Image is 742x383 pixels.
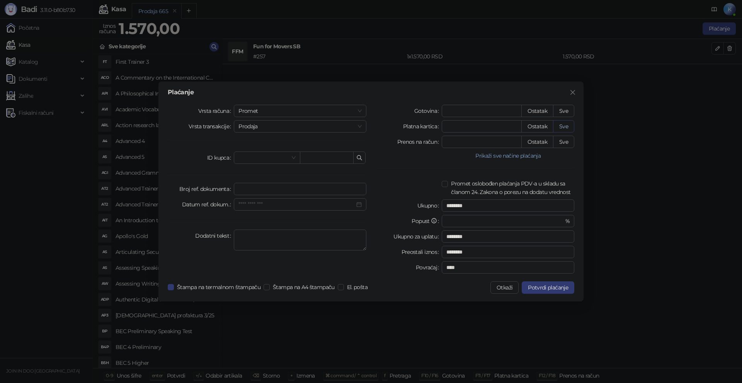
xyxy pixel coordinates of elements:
[397,136,442,148] label: Prenos na račun
[416,261,442,274] label: Povraćaj
[490,281,519,294] button: Otkaži
[182,198,234,211] label: Datum ref. dokum.
[521,120,553,133] button: Ostatak
[270,283,338,291] span: Štampa na A4 štampaču
[402,246,442,258] label: Preostali iznos
[174,283,264,291] span: Štampa na termalnom štampaču
[567,86,579,99] button: Close
[521,136,553,148] button: Ostatak
[238,121,362,132] span: Prodaja
[234,183,366,195] input: Broj ref. dokumenta
[567,89,579,95] span: Zatvori
[403,120,442,133] label: Platna kartica
[414,105,442,117] label: Gotovina
[344,283,371,291] span: El. pošta
[417,199,442,212] label: Ukupno
[234,230,366,250] textarea: Dodatni tekst
[553,136,574,148] button: Sve
[238,105,362,117] span: Promet
[189,120,234,133] label: Vrsta transakcije
[195,230,234,242] label: Dodatni tekst
[521,105,553,117] button: Ostatak
[207,151,234,164] label: ID kupca
[412,215,442,227] label: Popust
[528,284,568,291] span: Potvrdi plaćanje
[553,105,574,117] button: Sve
[168,89,574,95] div: Plaćanje
[448,179,574,196] span: Promet oslobođen plaćanja PDV-a u skladu sa članom 24. Zakona o porezu na dodatu vrednost
[442,151,574,160] button: Prikaži sve načine plaćanja
[393,230,442,243] label: Ukupno za uplatu
[179,183,234,195] label: Broj ref. dokumenta
[553,120,574,133] button: Sve
[238,200,355,209] input: Datum ref. dokum.
[570,89,576,95] span: close
[198,105,234,117] label: Vrsta računa
[522,281,574,294] button: Potvrdi plaćanje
